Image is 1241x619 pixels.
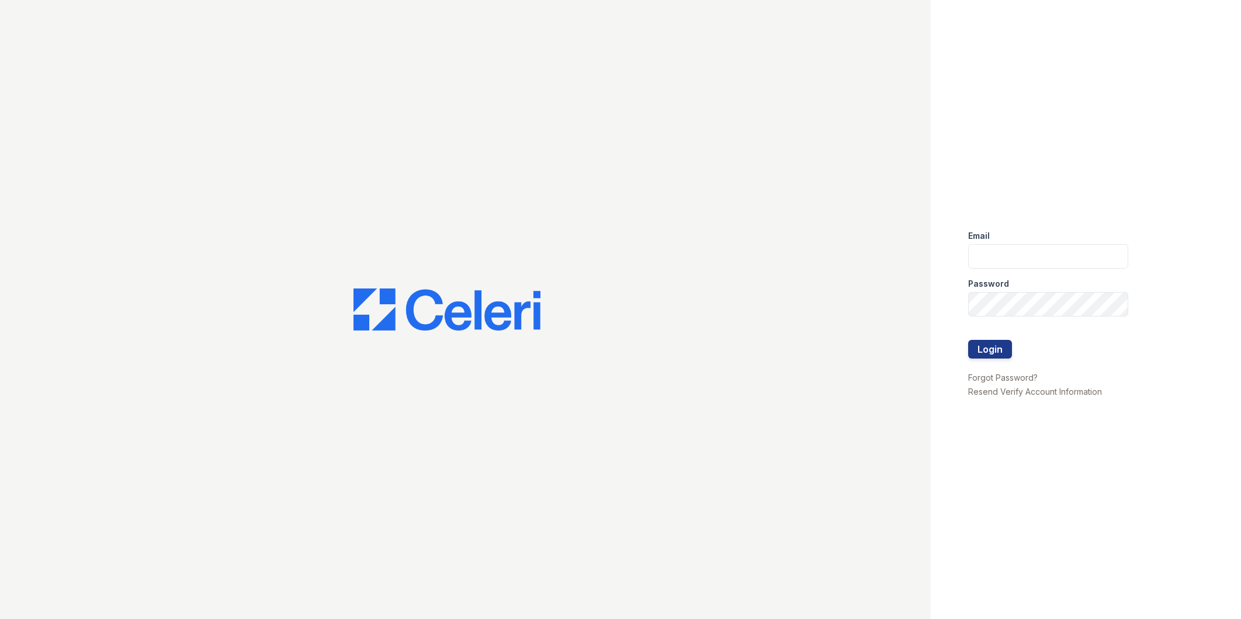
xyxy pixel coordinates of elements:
[968,387,1102,397] a: Resend Verify Account Information
[968,278,1009,290] label: Password
[968,340,1012,359] button: Login
[968,373,1038,382] a: Forgot Password?
[968,230,990,242] label: Email
[353,288,540,331] img: CE_Logo_Blue-a8612792a0a2168367f1c8372b55b34899dd931a85d93a1a3d3e32e68fde9ad4.png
